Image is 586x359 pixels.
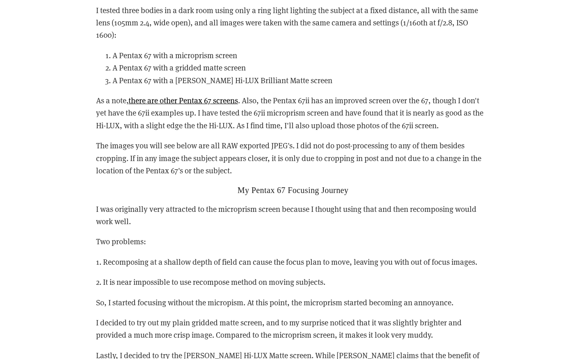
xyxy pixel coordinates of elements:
h2: My Pentax 67 Focusing Journey [96,185,490,195]
li: A Pentax 67 with a gridded matte screen [112,61,490,74]
a: there are other Pentax 67 screens [128,95,238,105]
p: I decided to try out my plain gridded matte screen, and to my surprise noticed that it was slight... [96,316,490,341]
li: A Pentax 67 with a [PERSON_NAME] Hi-LUX Brilliant Matte screen [112,74,490,86]
p: The images you will see below are all RAW exported JPEG's. I did not do post-processing to any of... [96,139,490,177]
p: I tested three bodies in a dark room using only a ring light lighting the subject at a fixed dist... [96,4,490,41]
p: 1. Recomposing at a shallow depth of field can cause the focus plan to move, leaving you with out... [96,256,490,268]
p: So, I started focusing without the micropism. At this point, the microprism started becoming an a... [96,296,490,309]
p: I was originally very attracted to the microprism screen because I thought using that and then re... [96,203,490,228]
li: A Pentax 67 with a microprism screen [112,49,490,61]
p: As a note, . Also, the Pentax 67ii has an improved screen over the 67, though I don't yet have th... [96,94,490,132]
p: 2. It is near impossible to use recompose method on moving subjects. [96,276,490,288]
p: Two problems: [96,235,490,248]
